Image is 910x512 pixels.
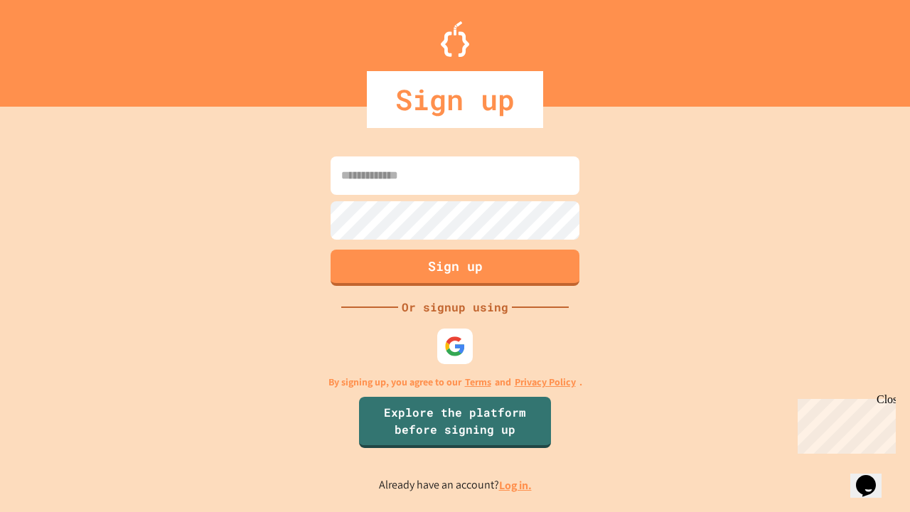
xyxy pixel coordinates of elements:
[850,455,896,498] iframe: chat widget
[328,375,582,390] p: By signing up, you agree to our and .
[441,21,469,57] img: Logo.svg
[465,375,491,390] a: Terms
[6,6,98,90] div: Chat with us now!Close
[444,336,466,357] img: google-icon.svg
[379,476,532,494] p: Already have an account?
[359,397,551,448] a: Explore the platform before signing up
[331,250,579,286] button: Sign up
[499,478,532,493] a: Log in.
[792,393,896,454] iframe: chat widget
[398,299,512,316] div: Or signup using
[515,375,576,390] a: Privacy Policy
[367,71,543,128] div: Sign up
